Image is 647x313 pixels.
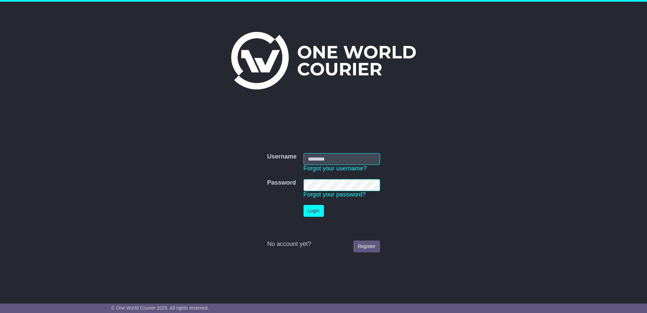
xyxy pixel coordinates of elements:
button: Login [304,205,324,217]
a: Forgot your password? [304,191,366,198]
span: © One World Courier 2025. All rights reserved. [111,305,209,311]
a: Register [353,241,380,252]
div: No account yet? [267,241,380,248]
img: One World [231,32,416,89]
a: Forgot your username? [304,165,367,172]
label: Username [267,153,296,161]
label: Password [267,179,296,187]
